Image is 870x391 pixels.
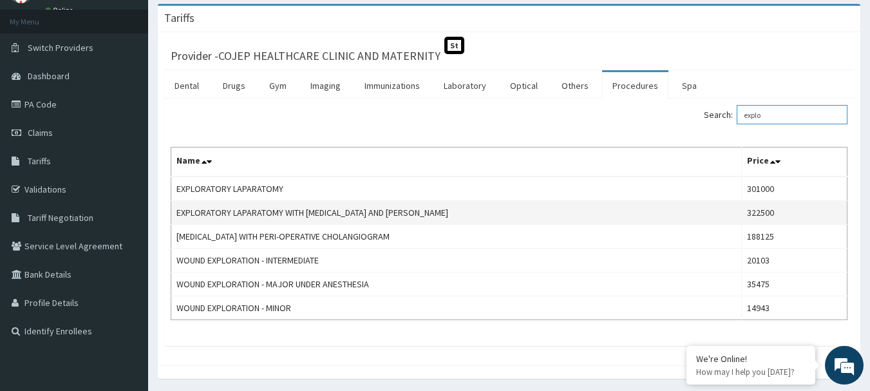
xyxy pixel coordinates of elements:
div: We're Online! [696,353,806,365]
a: Laboratory [433,72,496,99]
td: 20103 [742,249,847,272]
td: WOUND EXPLORATION - INTERMEDIATE [171,249,742,272]
a: Gym [259,72,297,99]
div: Minimize live chat window [211,6,242,37]
a: Dental [164,72,209,99]
td: 188125 [742,225,847,249]
td: WOUND EXPLORATION - MINOR [171,296,742,320]
span: Dashboard [28,70,70,82]
a: Online [45,6,76,15]
span: St [444,37,464,54]
td: 301000 [742,176,847,201]
textarea: Type your message and hit 'Enter' [6,257,245,302]
span: Tariffs [28,155,51,167]
label: Search: [704,105,847,124]
img: d_794563401_company_1708531726252_794563401 [24,64,52,97]
a: Optical [500,72,548,99]
td: EXPLORATORY LAPARATOMY WITH [MEDICAL_DATA] AND [PERSON_NAME] [171,201,742,225]
th: Name [171,148,742,177]
a: Procedures [602,72,668,99]
a: Spa [672,72,707,99]
span: Switch Providers [28,42,93,53]
td: 322500 [742,201,847,225]
p: How may I help you today? [696,367,806,377]
div: Chat with us now [67,72,216,89]
input: Search: [737,105,847,124]
td: WOUND EXPLORATION - MAJOR UNDER ANESTHESIA [171,272,742,296]
span: We're online! [75,115,178,245]
td: [MEDICAL_DATA] WITH PERI-OPERATIVE CHOLANGIOGRAM [171,225,742,249]
span: Claims [28,127,53,138]
span: Tariff Negotiation [28,212,93,224]
th: Price [742,148,847,177]
a: Drugs [213,72,256,99]
a: Imaging [300,72,351,99]
td: 35475 [742,272,847,296]
a: Immunizations [354,72,430,99]
a: Others [551,72,599,99]
td: EXPLORATORY LAPARATOMY [171,176,742,201]
h3: Tariffs [164,12,194,24]
h3: Provider - COJEP HEALTHCARE CLINIC AND MATERNITY [171,50,440,62]
td: 14943 [742,296,847,320]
